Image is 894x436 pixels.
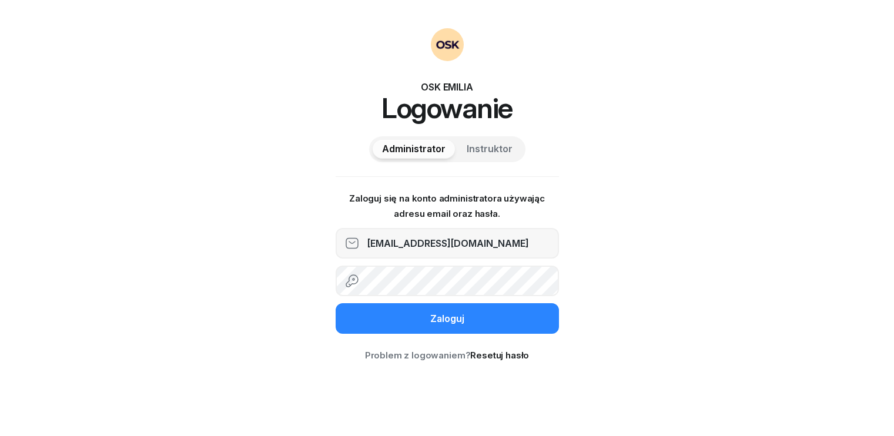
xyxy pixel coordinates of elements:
[336,303,559,334] button: Zaloguj
[382,142,446,157] span: Administrator
[373,140,455,159] button: Administrator
[431,28,464,61] img: OSKAdmin
[470,350,529,361] a: Resetuj hasło
[336,80,559,94] div: OSK EMILIA
[336,191,559,221] p: Zaloguj się na konto administratora używając adresu email oraz hasła.
[430,311,464,327] div: Zaloguj
[457,140,522,159] button: Instruktor
[336,348,559,363] div: Problem z logowaniem?
[336,228,559,259] input: Adres email
[467,142,513,157] span: Instruktor
[336,94,559,122] h1: Logowanie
